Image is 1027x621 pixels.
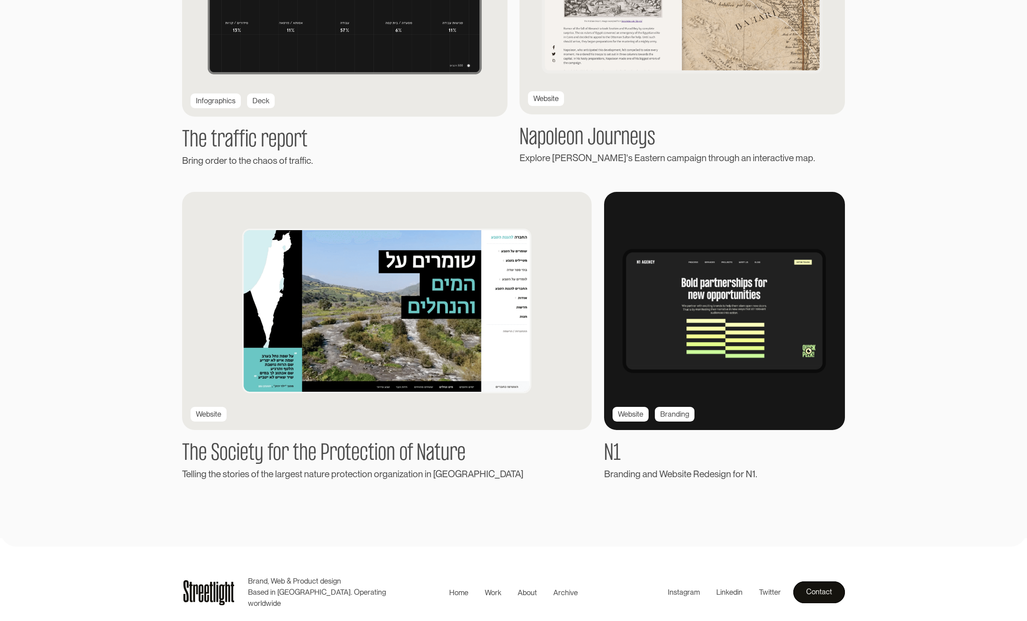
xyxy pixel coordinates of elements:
[520,127,845,150] h1: Napoleon Journeys
[182,192,592,480] a: WebsiteThe Society for the Protection of NatureTelling the stories of the largest nature protecti...
[708,584,751,600] a: Linkedin
[553,587,578,598] div: Archive
[520,151,845,164] div: Explore [PERSON_NAME]'s Eastern campaign through an interactive map.
[449,587,468,598] div: Home
[759,587,781,598] div: Twitter
[248,576,401,587] p: Brand, Web & Product design
[182,129,507,152] h1: The traffic report
[533,93,559,104] div: Website
[618,409,643,420] div: Website
[518,587,537,598] div: About
[510,585,545,600] a: About
[668,587,700,598] div: Instagram
[182,154,507,167] div: Bring order to the chaos of traffic.
[196,95,235,106] div: Infographics
[806,586,832,598] div: Contact
[660,409,689,420] div: Branding
[604,442,845,465] h1: N1
[604,192,845,480] a: N1 homepage thumbWebsiteBrandingN1Branding and Website Redesign for N1.
[595,183,854,439] img: N1 homepage thumb
[248,587,401,609] p: Based in [GEOGRAPHIC_DATA]. Operating worldwide
[196,409,221,420] div: Website
[793,581,845,603] a: Contact
[604,467,845,480] div: Branding and Website Redesign for N1.
[659,584,708,600] a: Instagram
[716,587,743,598] div: Linkedin
[252,95,269,106] div: Deck
[751,584,789,600] a: Twitter
[441,585,476,600] a: Home
[545,585,586,600] a: Archive
[485,587,501,598] div: Work
[182,467,592,480] div: Telling the stories of the largest nature protection organization in [GEOGRAPHIC_DATA]
[476,585,509,600] a: Work
[182,442,592,465] h1: The Society for the Protection of Nature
